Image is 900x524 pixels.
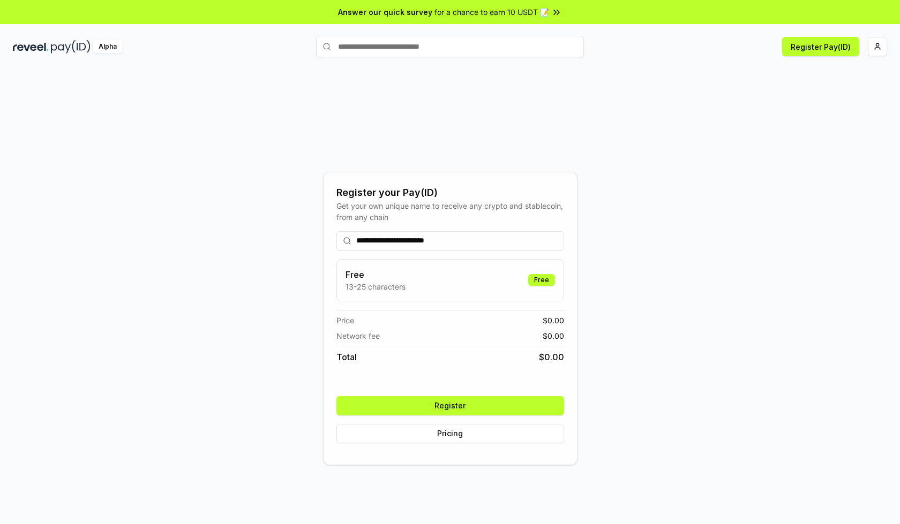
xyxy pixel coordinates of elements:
button: Register Pay(ID) [782,37,859,56]
button: Pricing [336,424,564,443]
h3: Free [346,268,406,281]
span: Network fee [336,330,380,341]
img: reveel_dark [13,40,49,54]
span: Total [336,351,357,363]
span: $ 0.00 [543,330,564,341]
span: Answer our quick survey [338,6,432,18]
span: Price [336,315,354,326]
span: $ 0.00 [543,315,564,326]
span: for a chance to earn 10 USDT 📝 [434,6,549,18]
span: $ 0.00 [539,351,564,363]
div: Register your Pay(ID) [336,185,564,200]
div: Alpha [93,40,123,54]
button: Register [336,396,564,415]
img: pay_id [51,40,91,54]
div: Get your own unique name to receive any crypto and stablecoin, from any chain [336,200,564,223]
p: 13-25 characters [346,281,406,292]
div: Free [528,274,555,286]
